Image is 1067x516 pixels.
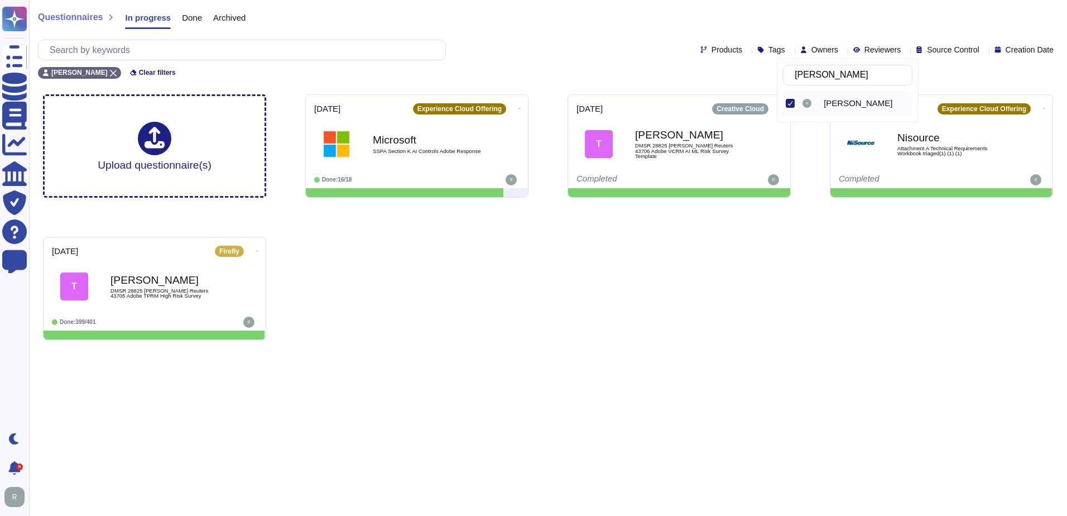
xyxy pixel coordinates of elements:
div: Upload questionnaire(s) [98,122,212,170]
img: user [802,99,811,108]
div: Experience Cloud Offering [413,103,506,114]
span: [PERSON_NAME] [51,69,108,76]
div: Completed [839,174,975,185]
b: Microsoft [373,135,484,145]
img: Logo [323,130,350,158]
span: Archived [213,13,246,22]
span: Clear filters [139,69,176,76]
b: [PERSON_NAME] [635,130,747,140]
span: SSPA Section K AI Controls Adobe Response [373,149,484,154]
span: Reviewers [864,46,901,54]
span: Done: 16/18 [322,176,352,183]
img: user [4,487,25,507]
div: Rick Brown [800,91,912,116]
span: [DATE] [52,247,78,255]
span: Questionnaires [38,13,103,22]
div: 9 [16,464,23,470]
span: In progress [125,13,171,22]
span: Done: 399/401 [60,319,96,325]
b: Nisource [897,132,1009,143]
span: DMSR 28825 [PERSON_NAME] Reuters 43706 Adobe VCRM AI ML Risk Survey Template [635,143,747,159]
div: Firefly [215,246,244,257]
span: Attachment A Technical Requirements Workbook triaged(1) (1) (1) [897,146,1009,156]
b: [PERSON_NAME] [110,275,222,285]
div: Rick Brown [800,97,819,110]
span: [DATE] [314,104,340,113]
button: user [2,485,32,509]
img: user [768,174,779,185]
div: Experience Cloud Offering [938,103,1031,114]
img: user [243,317,254,328]
span: Done [182,13,202,22]
div: Completed [576,174,713,185]
img: user [1030,174,1041,185]
span: [DATE] [576,104,603,113]
input: Search by keywords [44,40,445,60]
span: Tags [768,46,785,54]
div: T [585,130,613,158]
span: DMSR 28825 [PERSON_NAME] Reuters 43705 Adobe TPRM High Risk Survey [110,288,222,299]
div: Rick Brown [824,98,908,108]
span: Creation Date [1006,46,1054,54]
img: Logo [847,130,875,158]
span: Owners [811,46,838,54]
span: [PERSON_NAME] [824,98,892,108]
img: user [506,174,517,185]
div: Creative Cloud [712,103,768,114]
span: Source Control [927,46,979,54]
input: Search by keywords [789,65,912,85]
span: Products [712,46,742,54]
div: T [60,273,88,300]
